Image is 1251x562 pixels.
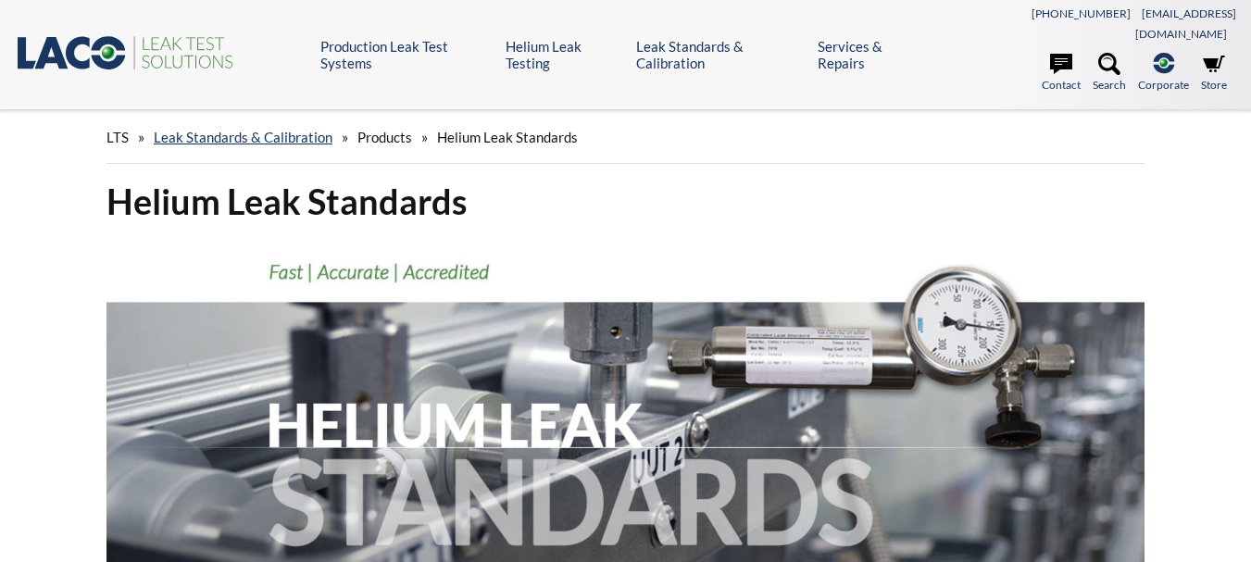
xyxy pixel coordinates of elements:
a: [EMAIL_ADDRESS][DOMAIN_NAME] [1135,6,1236,41]
span: Corporate [1138,76,1189,94]
span: LTS [106,129,129,145]
a: Search [1093,53,1126,94]
a: [PHONE_NUMBER] [1032,6,1131,20]
h1: Helium Leak Standards [106,179,1145,224]
a: Services & Repairs [818,38,926,71]
a: Production Leak Test Systems [320,38,493,71]
a: Leak Standards & Calibration [636,38,805,71]
div: » » » [106,111,1145,164]
a: Store [1201,53,1227,94]
span: Helium Leak Standards [437,129,578,145]
span: Products [357,129,412,145]
a: Contact [1042,53,1081,94]
a: Helium Leak Testing [506,38,621,71]
a: Leak Standards & Calibration [154,129,332,145]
